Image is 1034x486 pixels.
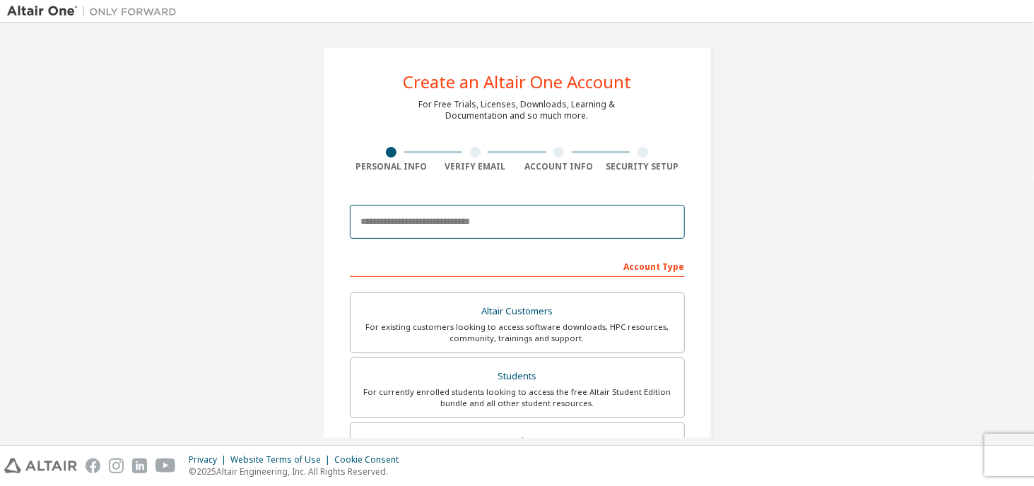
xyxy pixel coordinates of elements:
[359,367,676,386] div: Students
[359,321,676,344] div: For existing customers looking to access software downloads, HPC resources, community, trainings ...
[433,161,517,172] div: Verify Email
[359,386,676,409] div: For currently enrolled students looking to access the free Altair Student Edition bundle and all ...
[4,458,77,473] img: altair_logo.svg
[419,99,616,121] div: For Free Trials, Licenses, Downloads, Learning & Documentation and so much more.
[517,161,601,172] div: Account Info
[359,432,676,451] div: Faculty
[350,161,434,172] div: Personal Info
[334,454,407,466] div: Cookie Consent
[403,73,631,90] div: Create an Altair One Account
[155,458,176,473] img: youtube.svg
[189,466,407,478] p: © 2025 Altair Engineering, Inc. All Rights Reserved.
[7,4,184,18] img: Altair One
[601,161,685,172] div: Security Setup
[350,254,685,277] div: Account Type
[86,458,100,473] img: facebook.svg
[109,458,124,473] img: instagram.svg
[359,302,676,321] div: Altair Customers
[132,458,147,473] img: linkedin.svg
[189,454,230,466] div: Privacy
[230,454,334,466] div: Website Terms of Use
